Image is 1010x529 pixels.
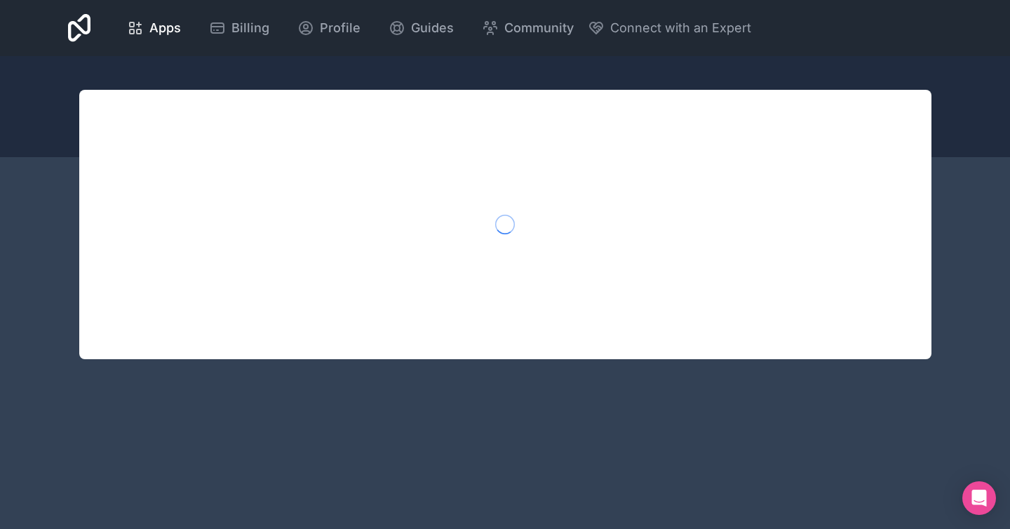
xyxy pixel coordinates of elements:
[471,13,585,43] a: Community
[116,13,192,43] a: Apps
[149,18,181,38] span: Apps
[320,18,361,38] span: Profile
[962,481,996,515] div: Open Intercom Messenger
[588,18,751,38] button: Connect with an Expert
[504,18,574,38] span: Community
[610,18,751,38] span: Connect with an Expert
[286,13,372,43] a: Profile
[411,18,454,38] span: Guides
[231,18,269,38] span: Billing
[377,13,465,43] a: Guides
[198,13,281,43] a: Billing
